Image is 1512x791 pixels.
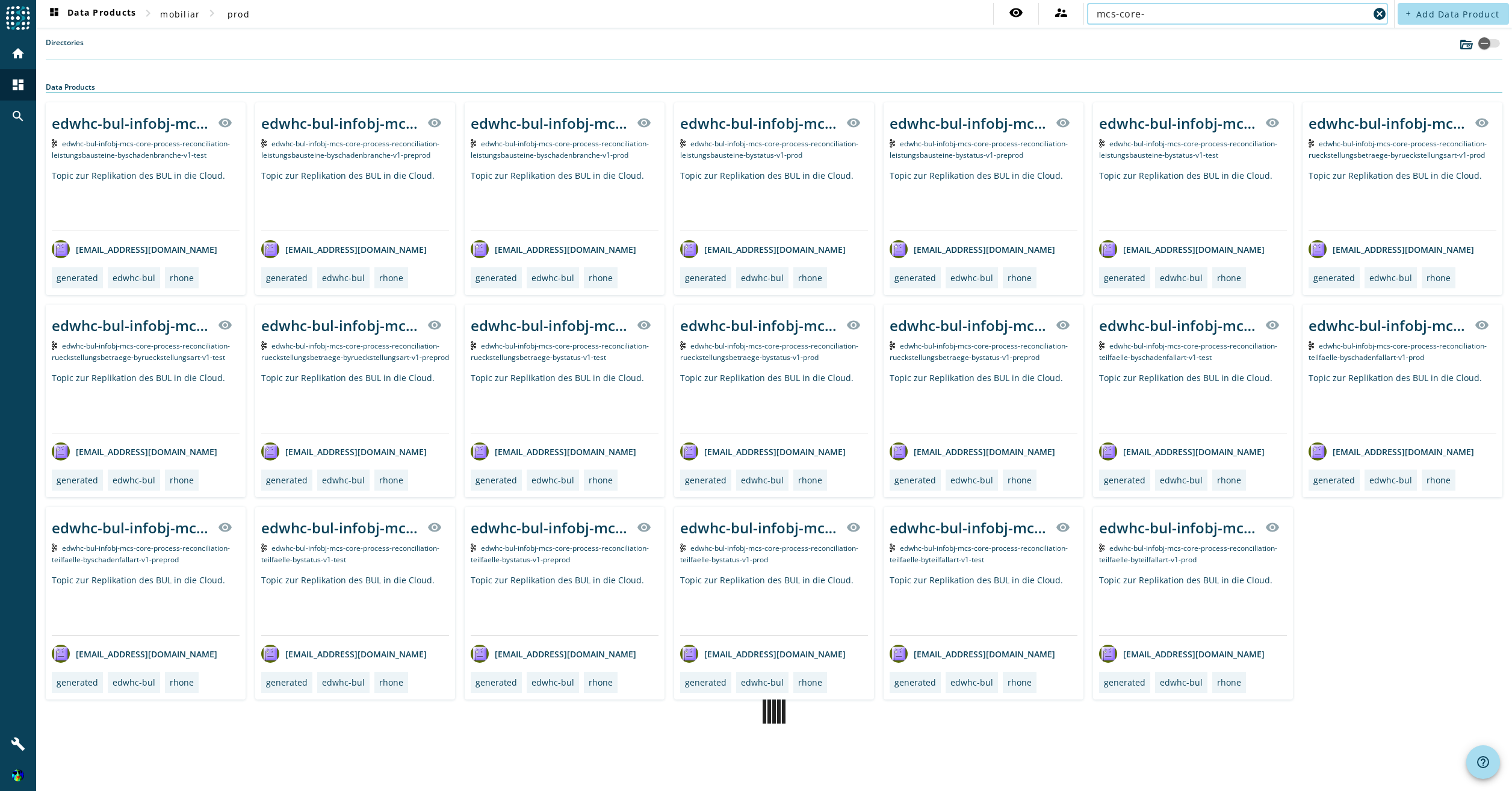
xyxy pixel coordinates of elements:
mat-icon: visibility [427,116,442,130]
mat-icon: visibility [1009,5,1023,20]
div: edwhc-bul [1369,272,1412,284]
div: [EMAIL_ADDRESS][DOMAIN_NAME] [1309,240,1474,258]
button: Add Data Product [1398,3,1509,25]
span: Kafka Topic: edwhc-bul-infobj-mcs-core-process-reconciliation-leistungsbausteine-byschadenbranche... [52,138,230,160]
mat-icon: help_outline [1476,755,1490,769]
div: generated [266,272,308,284]
img: Kafka Topic: edwhc-bul-infobj-mcs-core-process-reconciliation-teilfaelle-bystatus-v1-test [261,544,267,552]
mat-icon: visibility [637,520,651,535]
img: avatar [261,442,279,461]
div: edwhc-bul [322,272,365,284]
div: Topic zur Replikation des BUL in die Cloud. [1099,170,1287,231]
div: [EMAIL_ADDRESS][DOMAIN_NAME] [1309,442,1474,461]
div: edwhc-bul [950,474,993,486]
mat-icon: visibility [1056,318,1070,332]
div: edwhc-bul [113,474,155,486]
div: edwhc-bul [741,474,784,486]
div: generated [685,272,727,284]
div: [EMAIL_ADDRESS][DOMAIN_NAME] [52,645,217,663]
span: Kafka Topic: edwhc-bul-infobj-mcs-core-process-reconciliation-rueckstellungsbetraege-byrueckstell... [52,341,230,362]
img: avatar [52,442,70,461]
mat-icon: visibility [1056,116,1070,130]
mat-icon: visibility [218,520,232,535]
span: Kafka Topic: edwhc-bul-infobj-mcs-core-process-reconciliation-rueckstellungsbetraege-bystatus-v1-... [890,341,1068,362]
div: edwhc-bul [1160,677,1203,688]
div: [EMAIL_ADDRESS][DOMAIN_NAME] [471,645,636,663]
input: Search (% or * for wildcards) [1097,7,1369,21]
div: Topic zur Replikation des BUL in die Cloud. [1309,170,1496,231]
img: avatar [680,442,698,461]
div: rhone [1008,474,1032,486]
mat-icon: dashboard [47,7,61,21]
div: edwhc-bul-infobj-mcs-core-process-reconciliation-leistungsbausteine-byschadenbranche-v1-_stage_ [471,113,630,133]
div: generated [57,272,98,284]
img: Kafka Topic: edwhc-bul-infobj-mcs-core-process-reconciliation-teilfaelle-byteilfallart-v1-test [890,544,895,552]
div: edwhc-bul-infobj-mcs-core-process-reconciliation-rueckstellungsbetraege-bystatus-v1-_stage_ [471,315,630,335]
div: edwhc-bul [1369,474,1412,486]
img: avatar [680,240,698,258]
div: edwhc-bul [531,474,574,486]
span: Kafka Topic: edwhc-bul-infobj-mcs-core-process-reconciliation-leistungsbausteine-bystatus-v1-test [1099,138,1277,160]
div: rhone [1008,272,1032,284]
div: Topic zur Replikation des BUL in die Cloud. [52,170,240,231]
div: [EMAIL_ADDRESS][DOMAIN_NAME] [680,645,846,663]
div: rhone [379,474,403,486]
div: [EMAIL_ADDRESS][DOMAIN_NAME] [1099,442,1265,461]
img: Kafka Topic: edwhc-bul-infobj-mcs-core-process-reconciliation-teilfaelle-bystatus-v1-preprod [471,544,476,552]
div: Topic zur Replikation des BUL in die Cloud. [680,170,868,231]
mat-icon: visibility [846,318,861,332]
div: rhone [589,272,613,284]
img: avatar [471,442,489,461]
div: generated [476,272,517,284]
mat-icon: visibility [1475,318,1489,332]
img: avatar [890,645,908,663]
img: avatar [680,645,698,663]
mat-icon: visibility [637,116,651,130]
div: Topic zur Replikation des BUL in die Cloud. [890,574,1077,635]
div: edwhc-bul [1160,272,1203,284]
mat-icon: visibility [1265,520,1280,535]
div: generated [685,474,727,486]
div: Topic zur Replikation des BUL in die Cloud. [261,372,449,433]
img: Kafka Topic: edwhc-bul-infobj-mcs-core-process-reconciliation-rueckstellungsbetraege-byrueckstell... [52,341,57,350]
img: avatar [1309,240,1327,258]
div: Topic zur Replikation des BUL in die Cloud. [890,372,1077,433]
span: Kafka Topic: edwhc-bul-infobj-mcs-core-process-reconciliation-rueckstellungsbetraege-byrueckstell... [1309,138,1487,160]
div: Topic zur Replikation des BUL in die Cloud. [890,170,1077,231]
div: rhone [170,474,194,486]
div: [EMAIL_ADDRESS][DOMAIN_NAME] [680,240,846,258]
img: avatar [52,240,70,258]
div: edwhc-bul-infobj-mcs-core-process-reconciliation-leistungsbausteine-bystatus-v1-_stage_ [1099,113,1258,133]
div: edwhc-bul-infobj-mcs-core-process-reconciliation-teilfaelle-byschadenfallart-v1-_stage_ [1309,315,1467,335]
div: edwhc-bul [322,677,365,688]
img: Kafka Topic: edwhc-bul-infobj-mcs-core-process-reconciliation-rueckstellungsbetraege-byrueckstell... [1309,139,1314,147]
img: Kafka Topic: edwhc-bul-infobj-mcs-core-process-reconciliation-leistungsbausteine-bystatus-v1-test [1099,139,1105,147]
button: Data Products [42,3,141,25]
mat-icon: visibility [1265,318,1280,332]
mat-icon: dashboard [11,78,25,92]
div: [EMAIL_ADDRESS][DOMAIN_NAME] [890,442,1055,461]
mat-icon: visibility [846,520,861,535]
div: Topic zur Replikation des BUL in die Cloud. [1099,372,1287,433]
div: rhone [1217,677,1241,688]
div: Topic zur Replikation des BUL in die Cloud. [680,574,868,635]
div: edwhc-bul-infobj-mcs-core-process-reconciliation-rueckstellungsbetraege-byrueckstellungsart-v1-_s... [261,315,420,335]
span: Kafka Topic: edwhc-bul-infobj-mcs-core-process-reconciliation-teilfaelle-byteilfallart-v1-test [890,543,1068,565]
div: edwhc-bul-infobj-mcs-core-process-reconciliation-rueckstellungsbetraege-bystatus-v1-_stage_ [890,315,1049,335]
mat-icon: home [11,46,25,61]
label: Directories [46,37,84,60]
mat-icon: cancel [1372,7,1387,21]
span: mobiliar [160,8,200,20]
div: edwhc-bul-infobj-mcs-core-process-reconciliation-teilfaelle-bystatus-v1-_stage_ [471,518,630,538]
div: edwhc-bul-infobj-mcs-core-process-reconciliation-teilfaelle-byschadenfallart-v1-_stage_ [1099,315,1258,335]
img: Kafka Topic: edwhc-bul-infobj-mcs-core-process-reconciliation-leistungsbausteine-bystatus-v1-prod [680,139,686,147]
mat-icon: visibility [218,116,232,130]
div: [EMAIL_ADDRESS][DOMAIN_NAME] [1099,240,1265,258]
span: Kafka Topic: edwhc-bul-infobj-mcs-core-process-reconciliation-leistungsbausteine-bystatus-v1-preprod [890,138,1068,160]
span: prod [228,8,250,20]
div: [EMAIL_ADDRESS][DOMAIN_NAME] [261,240,427,258]
img: avatar [471,240,489,258]
div: Topic zur Replikation des BUL in die Cloud. [261,574,449,635]
span: Kafka Topic: edwhc-bul-infobj-mcs-core-process-reconciliation-leistungsbausteine-byschadenbranche... [261,138,439,160]
div: edwhc-bul-infobj-mcs-core-process-reconciliation-teilfaelle-byteilfallart-v1-_stage_ [890,518,1049,538]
